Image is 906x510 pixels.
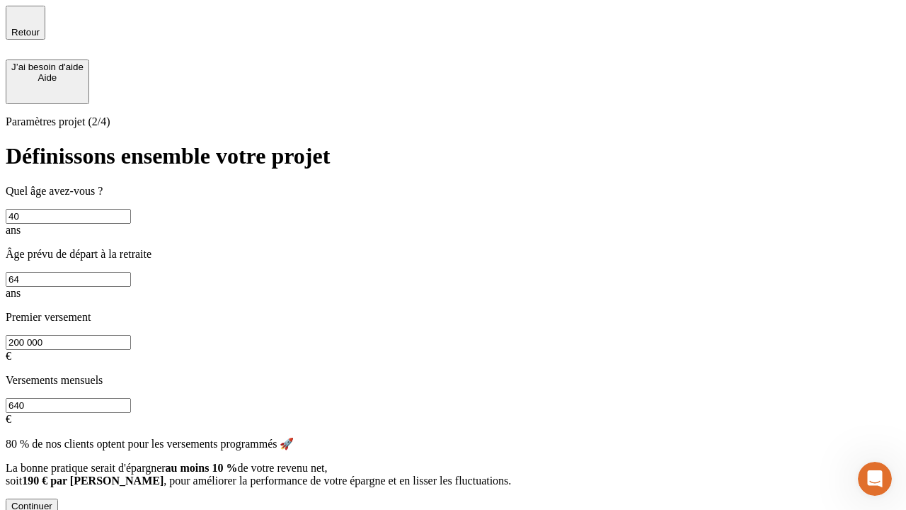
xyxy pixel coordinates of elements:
[6,413,11,425] span: €
[6,350,11,362] span: €
[237,462,327,474] span: de votre revenu net,
[6,311,900,324] p: Premier versement
[858,462,892,496] iframe: Intercom live chat
[22,475,164,487] span: 190 € par [PERSON_NAME]
[6,248,900,261] p: Âge prévu de départ à la retraite
[166,462,238,474] span: au moins 10 %
[6,185,900,198] p: Quel âge avez-vous ?
[164,475,511,487] span: , pour améliorer la performance de votre épargne et en lisser les fluctuations.
[6,224,21,236] span: ans
[6,115,900,128] p: Paramètres projet (2/4)
[6,437,900,450] p: 80 % de nos clients optent pour les versements programmés 🚀
[11,72,84,83] div: Aide
[6,6,45,40] button: Retour
[6,59,89,104] button: J’ai besoin d'aideAide
[6,287,21,299] span: ans
[11,27,40,38] span: Retour
[6,374,900,387] p: Versements mensuels
[11,62,84,72] div: J’ai besoin d'aide
[6,143,900,169] h1: Définissons ensemble votre projet
[6,475,22,487] span: soit
[6,462,166,474] span: La bonne pratique serait d'épargner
